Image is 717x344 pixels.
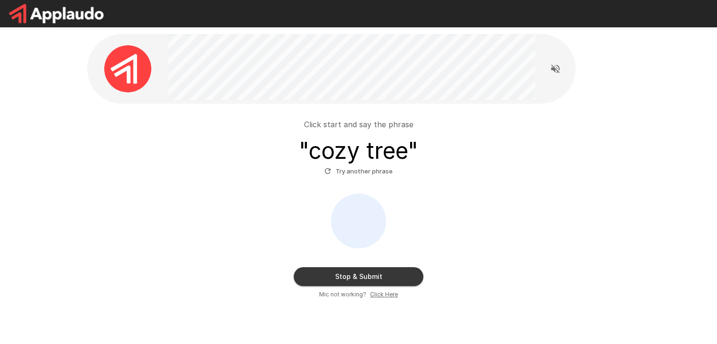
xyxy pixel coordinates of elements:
[319,290,366,299] span: Mic not working?
[104,45,151,92] img: applaudo_avatar.png
[370,291,398,298] u: Click Here
[294,267,423,286] button: Stop & Submit
[322,164,395,179] button: Try another phrase
[299,138,418,164] h3: " cozy tree "
[546,59,565,78] button: Read questions aloud
[304,119,413,130] p: Click start and say the phrase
